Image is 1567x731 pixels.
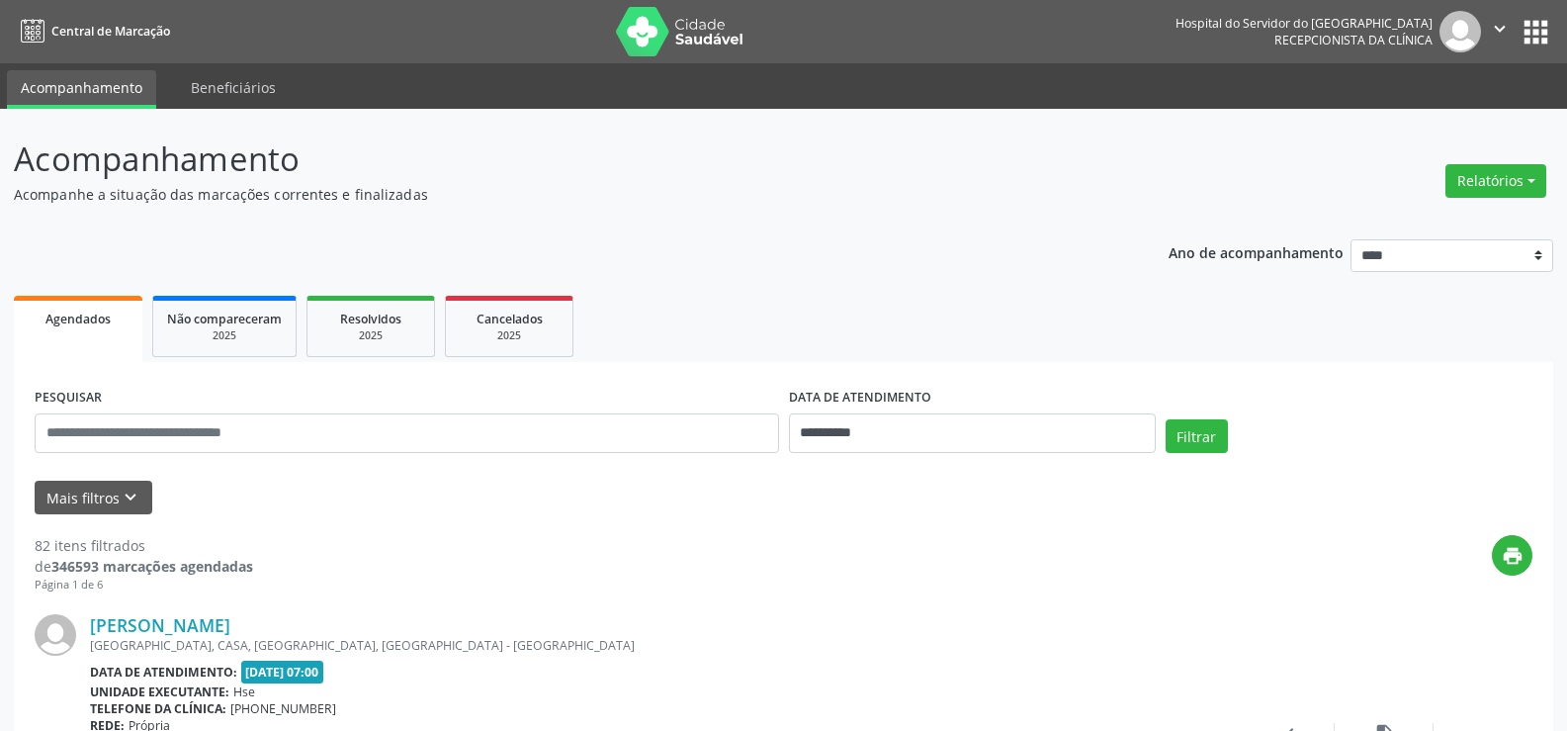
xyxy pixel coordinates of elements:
[45,311,111,327] span: Agendados
[51,23,170,40] span: Central de Marcação
[1502,545,1523,567] i: print
[1169,239,1344,264] p: Ano de acompanhamento
[7,70,156,109] a: Acompanhamento
[1492,535,1532,576] button: print
[1166,419,1228,453] button: Filtrar
[177,70,290,105] a: Beneficiários
[1175,15,1433,32] div: Hospital do Servidor do [GEOGRAPHIC_DATA]
[230,700,336,717] span: [PHONE_NUMBER]
[1481,11,1519,52] button: 
[35,383,102,413] label: PESQUISAR
[460,328,559,343] div: 2025
[90,637,1236,654] div: [GEOGRAPHIC_DATA], CASA, [GEOGRAPHIC_DATA], [GEOGRAPHIC_DATA] - [GEOGRAPHIC_DATA]
[321,328,420,343] div: 2025
[1489,18,1511,40] i: 
[35,556,253,577] div: de
[1445,164,1546,198] button: Relatórios
[14,135,1091,184] p: Acompanhamento
[14,15,170,47] a: Central de Marcação
[35,577,253,594] div: Página 1 de 6
[35,481,152,515] button: Mais filtroskeyboard_arrow_down
[90,684,229,700] b: Unidade executante:
[90,664,237,681] b: Data de atendimento:
[167,328,282,343] div: 2025
[789,383,931,413] label: DATA DE ATENDIMENTO
[90,700,226,717] b: Telefone da clínica:
[477,311,543,327] span: Cancelados
[1519,15,1553,49] button: apps
[14,184,1091,205] p: Acompanhe a situação das marcações correntes e finalizadas
[167,311,282,327] span: Não compareceram
[90,614,230,636] a: [PERSON_NAME]
[35,614,76,656] img: img
[340,311,401,327] span: Resolvidos
[241,661,324,684] span: [DATE] 07:00
[1439,11,1481,52] img: img
[233,684,255,700] span: Hse
[120,487,141,508] i: keyboard_arrow_down
[51,557,253,576] strong: 346593 marcações agendadas
[35,535,253,556] div: 82 itens filtrados
[1274,32,1433,48] span: Recepcionista da clínica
